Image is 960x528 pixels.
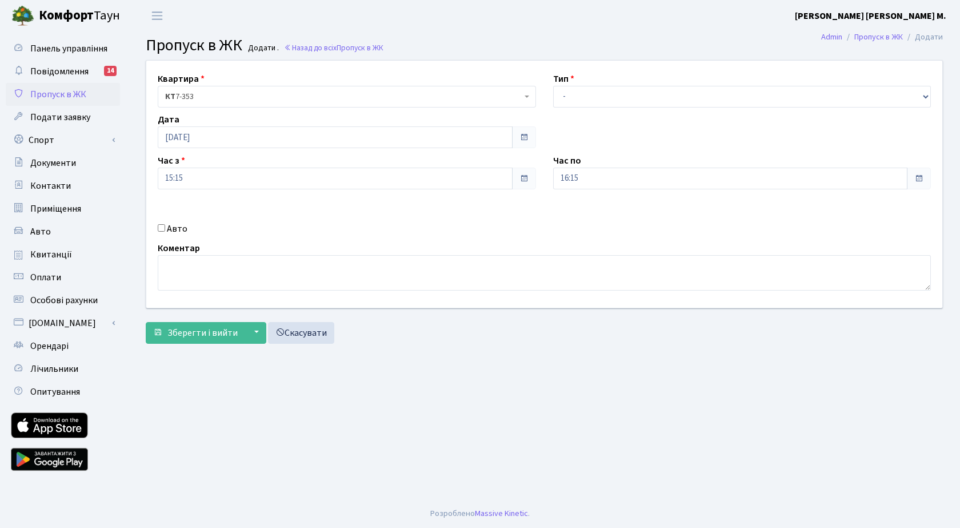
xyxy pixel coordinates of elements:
[30,386,80,398] span: Опитування
[6,174,120,197] a: Контакти
[30,225,51,238] span: Авто
[6,243,120,266] a: Квитанції
[795,10,946,22] b: [PERSON_NAME] [PERSON_NAME] М.
[30,65,89,78] span: Повідомлення
[158,113,179,126] label: Дата
[146,322,245,344] button: Зберегти і вийти
[30,42,107,55] span: Панель управління
[821,31,842,43] a: Admin
[30,180,71,192] span: Контакти
[6,380,120,403] a: Опитування
[158,86,536,108] span: <b>КТ</b>&nbsp;&nbsp;&nbsp;&nbsp;7-353
[158,72,205,86] label: Квартира
[903,31,943,43] li: Додати
[165,91,522,102] span: <b>КТ</b>&nbsp;&nbsp;&nbsp;&nbsp;7-353
[6,129,120,152] a: Спорт
[246,43,279,53] small: Додати .
[39,6,94,25] b: Комфорт
[430,507,530,520] div: Розроблено .
[30,203,81,215] span: Приміщення
[804,25,960,49] nav: breadcrumb
[30,88,86,101] span: Пропуск в ЖК
[268,322,334,344] a: Скасувати
[167,222,187,236] label: Авто
[165,91,175,102] b: КТ
[30,157,76,169] span: Документи
[30,294,98,307] span: Особові рахунки
[795,9,946,23] a: [PERSON_NAME] [PERSON_NAME] М.
[146,34,242,57] span: Пропуск в ЖК
[30,271,61,284] span: Оплати
[167,327,238,339] span: Зберегти і вийти
[6,83,120,106] a: Пропуск в ЖК
[6,289,120,312] a: Особові рахунки
[475,507,528,519] a: Massive Kinetic
[6,266,120,289] a: Оплати
[6,335,120,358] a: Орендарі
[30,248,72,261] span: Квитанції
[6,358,120,380] a: Лічильники
[39,6,120,26] span: Таун
[158,241,200,255] label: Коментар
[6,152,120,174] a: Документи
[553,72,574,86] label: Тип
[854,31,903,43] a: Пропуск в ЖК
[143,6,171,25] button: Переключити навігацію
[337,42,383,53] span: Пропуск в ЖК
[553,154,581,168] label: Час по
[158,154,185,168] label: Час з
[11,5,34,27] img: logo.png
[284,42,383,53] a: Назад до всіхПропуск в ЖК
[6,220,120,243] a: Авто
[104,66,117,76] div: 14
[30,111,90,124] span: Подати заявку
[6,37,120,60] a: Панель управління
[6,60,120,83] a: Повідомлення14
[30,340,69,352] span: Орендарі
[6,106,120,129] a: Подати заявку
[6,312,120,335] a: [DOMAIN_NAME]
[30,363,78,375] span: Лічильники
[6,197,120,220] a: Приміщення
